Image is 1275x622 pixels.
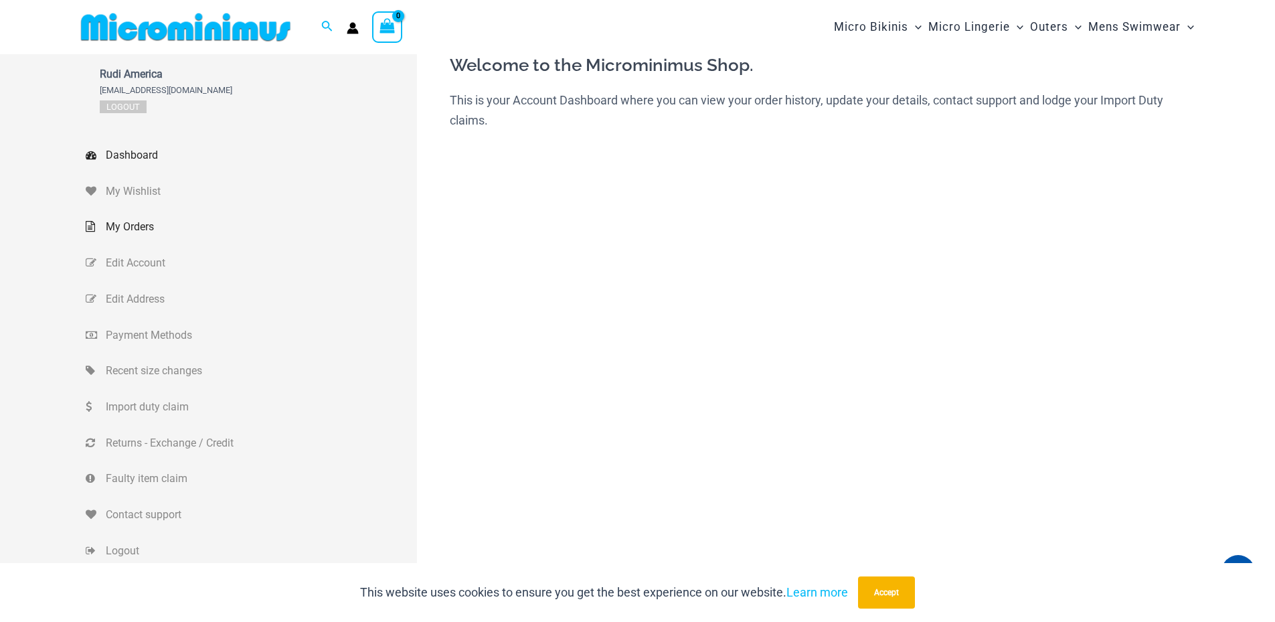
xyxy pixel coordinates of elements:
a: Returns - Exchange / Credit [86,425,417,461]
span: Payment Methods [106,325,414,345]
a: View Shopping Cart, empty [372,11,403,42]
a: Logout [86,533,417,569]
span: Edit Account [106,253,414,273]
a: My Wishlist [86,173,417,210]
span: Outers [1030,10,1068,44]
a: Faulty item claim [86,461,417,497]
nav: Site Navigation [829,5,1200,50]
a: Account icon link [347,22,359,34]
span: [EMAIL_ADDRESS][DOMAIN_NAME] [100,85,232,95]
button: Accept [858,576,915,609]
a: Learn more [786,585,848,599]
span: Menu Toggle [1181,10,1194,44]
a: Mens SwimwearMenu ToggleMenu Toggle [1085,7,1197,48]
a: Import duty claim [86,389,417,425]
span: Logout [106,541,414,561]
p: This is your Account Dashboard where you can view your order history, update your details, contac... [450,90,1190,130]
span: Returns - Exchange / Credit [106,433,414,453]
span: Rudi America [100,68,232,80]
span: Menu Toggle [1068,10,1082,44]
span: Contact support [106,505,414,525]
span: Dashboard [106,145,414,165]
h3: Welcome to the Microminimus Shop. [450,54,1190,77]
a: Micro BikinisMenu ToggleMenu Toggle [831,7,925,48]
span: My Wishlist [106,181,414,202]
a: Dashboard [86,137,417,173]
img: MM SHOP LOGO FLAT [76,12,296,42]
span: Menu Toggle [908,10,922,44]
span: Import duty claim [106,397,414,417]
a: Contact support [86,497,417,533]
span: Micro Bikinis [834,10,908,44]
span: My Orders [106,217,414,237]
span: Menu Toggle [1010,10,1023,44]
span: Edit Address [106,289,414,309]
a: Micro LingerieMenu ToggleMenu Toggle [925,7,1027,48]
a: Recent size changes [86,353,417,389]
a: Edit Account [86,245,417,281]
a: Edit Address [86,281,417,317]
span: Micro Lingerie [928,10,1010,44]
a: Payment Methods [86,317,417,354]
a: Search icon link [321,19,333,35]
span: Recent size changes [106,361,414,381]
span: Mens Swimwear [1088,10,1181,44]
span: Faulty item claim [106,469,414,489]
a: OutersMenu ToggleMenu Toggle [1027,7,1085,48]
a: My Orders [86,209,417,245]
p: This website uses cookies to ensure you get the best experience on our website. [360,582,848,603]
a: Logout [100,100,147,113]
